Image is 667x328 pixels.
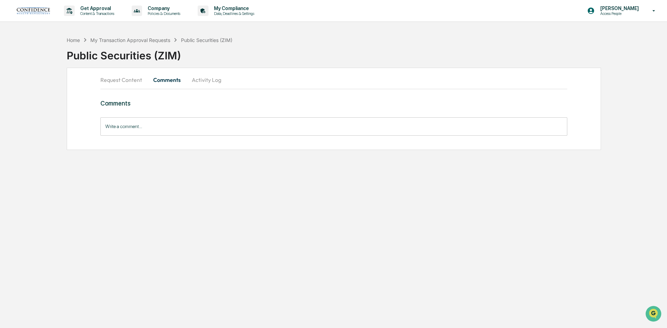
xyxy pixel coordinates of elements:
span: Attestations [57,87,86,94]
button: Comments [148,72,186,88]
span: Preclearance [14,87,45,94]
a: 🖐️Preclearance [4,85,48,97]
p: Get Approval [75,6,118,11]
div: 🖐️ [7,88,13,94]
div: 🔎 [7,101,13,107]
iframe: Open customer support [645,305,664,324]
img: logo [17,7,50,14]
a: 🔎Data Lookup [4,98,47,110]
img: 1746055101610-c473b297-6a78-478c-a979-82029cc54cd1 [7,53,19,66]
div: Public Securities (ZIM) [67,44,667,62]
h3: Comments [100,100,567,107]
p: Company [142,6,184,11]
a: Powered byPylon [49,117,84,123]
div: Public Securities (ZIM) [181,37,232,43]
p: Access People [595,11,642,16]
input: Clear [18,32,115,39]
p: How can we help? [7,15,126,26]
div: secondary tabs example [100,72,567,88]
span: Pylon [69,118,84,123]
span: Data Lookup [14,101,44,108]
button: Request Content [100,72,148,88]
p: My Compliance [208,6,258,11]
button: Start new chat [118,55,126,64]
button: Activity Log [186,72,227,88]
p: Policies & Documents [142,11,184,16]
div: 🗄️ [50,88,56,94]
div: Start new chat [24,53,114,60]
div: My Transaction Approval Requests [90,37,170,43]
p: Content & Transactions [75,11,118,16]
p: Data, Deadlines & Settings [208,11,258,16]
p: [PERSON_NAME] [595,6,642,11]
div: We're available if you need us! [24,60,88,66]
a: 🗄️Attestations [48,85,89,97]
div: Home [67,37,80,43]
